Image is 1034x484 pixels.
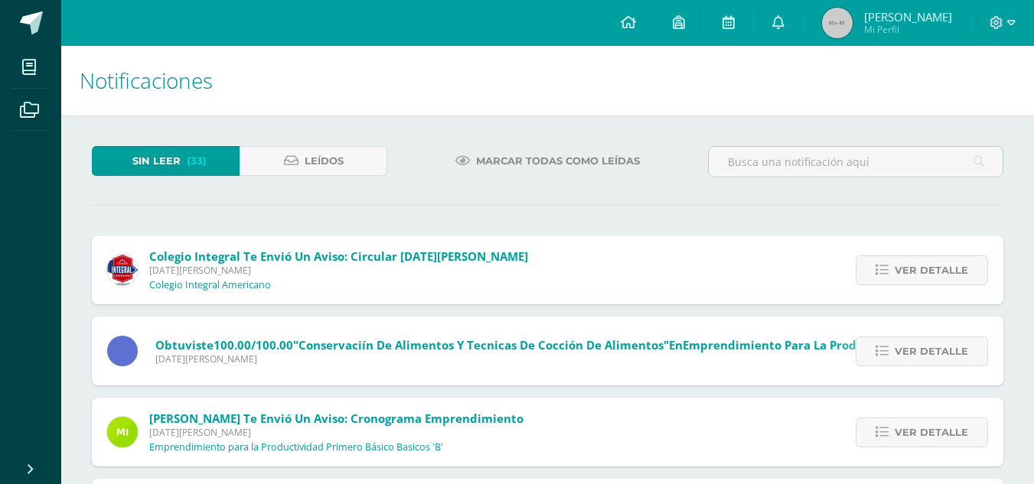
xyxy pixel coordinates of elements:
span: Obtuviste en [155,337,959,352]
p: Colegio Integral Americano [149,279,271,291]
span: "conservaciín de alimentos y Tecnicas de cocción de alimentos" [293,337,669,352]
img: 3d8ecf278a7f74c562a74fe44b321cd5.png [107,255,138,285]
span: Leídos [305,147,344,175]
a: Sin leer(33) [92,146,240,176]
img: 8f4af3fe6ec010f2c87a2f17fab5bf8c.png [107,417,138,447]
img: 45x45 [822,8,853,38]
span: Colegio Integral te envió un aviso: Circular [DATE][PERSON_NAME] [149,248,528,264]
span: Ver detalle [895,337,968,365]
span: [DATE][PERSON_NAME] [149,426,524,439]
span: Ver detalle [895,256,968,284]
span: Emprendimiento para la Productividad (ZONA ) [683,337,959,352]
span: Notificaciones [80,66,213,95]
span: [DATE][PERSON_NAME] [155,352,959,365]
span: [DATE][PERSON_NAME] [149,264,528,277]
span: Mi Perfil [864,23,952,36]
a: Leídos [240,146,387,176]
span: 100.00/100.00 [214,337,293,352]
p: Emprendimiento para la Productividad Primero Básico Basicos 'B' [149,441,443,453]
span: [PERSON_NAME] te envió un aviso: cronograma Emprendimiento [149,411,524,426]
span: Sin leer [132,147,181,175]
span: [PERSON_NAME] [864,9,952,24]
input: Busca una notificación aquí [709,147,1003,177]
span: Marcar todas como leídas [476,147,640,175]
a: Marcar todas como leídas [436,146,659,176]
span: Ver detalle [895,418,968,447]
span: (33) [187,147,207,175]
